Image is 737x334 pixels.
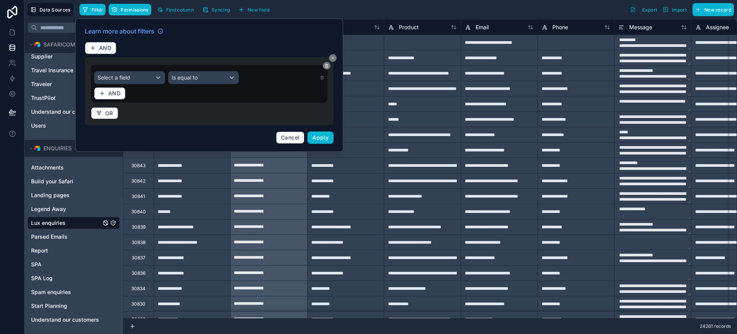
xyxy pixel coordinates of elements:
[31,108,99,116] span: Understand our customers
[109,4,154,15] a: Permissions
[31,178,73,185] span: Build your Safari
[552,23,568,31] span: Phone
[31,80,52,88] span: Traveler
[672,7,687,13] span: Import
[706,23,729,31] span: Assignee
[166,7,194,13] span: Find column
[31,247,101,254] a: Report
[109,4,151,15] button: Permissions
[692,3,734,16] button: New record
[28,203,120,215] div: Legend Away
[476,23,489,31] span: Email
[31,94,56,102] span: TrustPilot
[28,143,109,154] button: Airtable LogoENQUIRIES
[28,39,109,50] button: Airtable LogoSAFARICOM
[131,163,145,169] div: 30843
[94,87,126,100] button: AND
[31,247,48,254] span: Report
[212,7,230,13] span: Syncing
[105,110,113,117] span: OR
[31,164,101,171] a: Attachments
[131,301,145,307] div: 30830
[28,286,120,298] div: Spam enquiries
[121,7,148,13] span: Permissions
[28,231,120,243] div: Parsed Emails
[31,233,101,241] a: Parsed Emails
[31,66,88,74] span: Travel Insurance NEW
[91,7,103,13] span: Filter
[660,3,689,16] button: Import
[31,164,64,171] span: Attachments
[132,255,145,261] div: 30837
[312,134,329,141] span: Apply
[28,64,120,76] div: Travel Insurance NEW
[28,92,120,104] div: TrustPilot
[97,74,130,81] span: Select a field
[31,191,101,199] a: Landing pages
[154,4,197,15] button: Find column
[31,274,53,282] span: SPA Log
[28,258,120,271] div: SPA
[31,108,101,116] a: Understand our customers
[43,145,72,152] span: ENQUIRIES
[31,53,101,60] a: Supplier
[31,316,99,324] span: Understand our customers
[31,66,101,74] a: Travel Insurance NEW
[689,3,734,16] a: New record
[99,45,111,52] span: AND
[43,41,75,48] span: SAFARICOM
[31,191,69,199] span: Landing pages
[108,90,121,97] span: AND
[28,175,120,188] div: Build your Safari
[31,288,71,296] span: Spam enquiries
[28,217,120,229] div: Lux enquiries
[31,178,101,185] a: Build your Safari
[31,233,68,241] span: Parsed Emails
[132,239,145,246] div: 30838
[131,178,145,184] div: 30842
[28,50,120,63] div: Supplier
[168,71,239,84] button: Is equal to
[131,209,146,215] div: 30840
[85,27,164,36] a: Learn more about filters
[629,23,652,31] span: Message
[700,323,731,329] span: 24261 records
[28,78,120,90] div: Traveler
[31,94,101,102] a: TrustPilot
[281,134,299,141] span: Cancel
[31,219,66,227] span: Lux enquiries
[31,302,67,310] span: Start Planning
[31,261,41,268] span: SPA
[31,80,101,88] a: Traveler
[276,131,304,144] button: Cancel
[399,23,419,31] span: Product
[248,7,269,13] span: New field
[28,189,120,201] div: Landing pages
[31,302,101,310] a: Start Planning
[94,71,165,84] button: Select a field
[31,205,101,213] a: Legend Away
[31,274,101,282] a: SPA Log
[85,27,154,36] span: Learn more about filters
[28,272,120,284] div: SPA Log
[132,270,145,276] div: 30836
[307,131,334,144] button: Apply
[85,42,116,54] button: AND
[34,42,40,48] img: Airtable Logo
[131,286,145,292] div: 30834
[31,219,101,227] a: Lux enquiries
[31,122,46,130] span: Users
[236,4,272,15] button: New field
[132,224,145,230] div: 30839
[28,244,120,257] div: Report
[31,205,66,213] span: Legend Away
[34,145,40,151] img: Airtable Logo
[28,120,120,132] div: Users
[28,161,120,174] div: Attachments
[31,122,101,130] a: Users
[28,106,120,118] div: Understand our customers
[627,3,660,16] button: Export
[31,53,53,60] span: Supplier
[28,3,73,16] button: Data Sources
[132,316,145,322] div: 30829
